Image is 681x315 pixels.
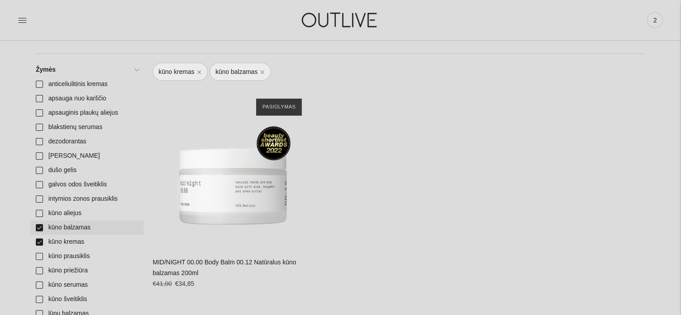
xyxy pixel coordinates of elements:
a: MID/NIGHT 00.00 Body Balm 00.12 Natūralus kūno balzamas 200ml [153,90,311,248]
span: 2 [649,14,661,26]
s: €41,00 [153,280,172,287]
a: kūno balzamas [30,220,144,235]
a: anticeliulitinis kremas [30,77,144,91]
a: kūno kremas [153,63,208,81]
a: apsauga nuo karščio [30,91,144,106]
a: kūno kremas [30,235,144,249]
a: kūno aliejus [30,206,144,220]
a: kūno prausiklis [30,249,144,263]
span: €34,85 [175,280,194,287]
a: MID/NIGHT 00.00 Body Balm 00.12 Natūralus kūno balzamas 200ml [153,259,296,276]
img: OUTLIVE [284,4,396,35]
a: galvos odos šveitiklis [30,177,144,192]
a: kūno balzamas [210,63,271,81]
a: kūno šveitiklis [30,292,144,306]
a: Žymės [30,63,144,77]
a: dušo gelis [30,163,144,177]
a: [PERSON_NAME] [30,149,144,163]
a: kūno serumas [30,278,144,292]
a: dezodorantas [30,134,144,149]
a: 2 [647,10,663,30]
a: kūno priežiūra [30,263,144,278]
a: intymios zonos prausiklis [30,192,144,206]
a: blakstienų serumas [30,120,144,134]
a: apsauginis plaukų aliejus [30,106,144,120]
